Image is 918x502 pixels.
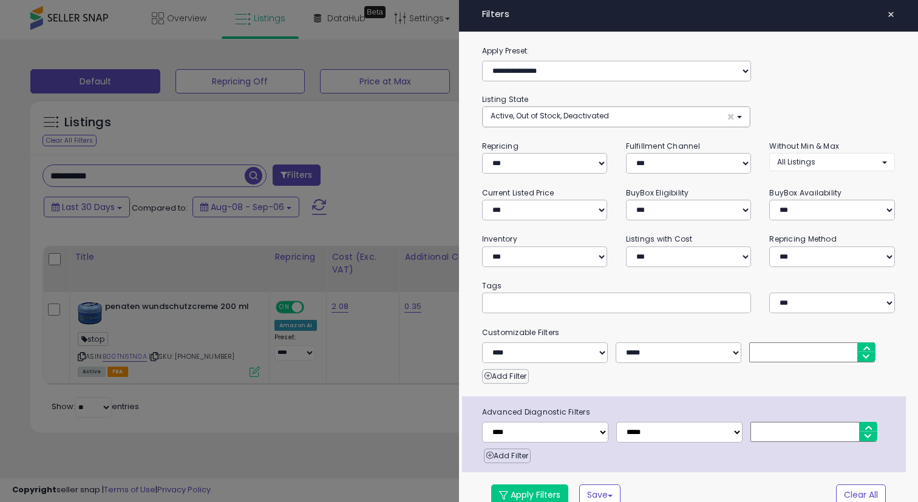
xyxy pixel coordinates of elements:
small: Customizable Filters [473,326,904,339]
h4: Filters [482,9,895,19]
label: Apply Preset: [473,44,904,58]
span: × [887,6,895,23]
small: BuyBox Availability [769,188,841,198]
span: × [727,110,735,123]
span: Active, Out of Stock, Deactivated [491,110,609,121]
small: Tags [473,279,904,293]
small: Fulfillment Channel [626,141,700,151]
button: Add Filter [482,369,529,384]
small: Inventory [482,234,517,244]
button: × [882,6,900,23]
button: Active, Out of Stock, Deactivated × [483,107,750,127]
span: Advanced Diagnostic Filters [473,405,906,419]
small: BuyBox Eligibility [626,188,689,198]
span: All Listings [777,157,815,167]
button: Add Filter [484,449,531,463]
small: Without Min & Max [769,141,839,151]
small: Listing State [482,94,529,104]
small: Repricing [482,141,518,151]
button: All Listings [769,153,895,171]
small: Current Listed Price [482,188,554,198]
small: Repricing Method [769,234,837,244]
small: Listings with Cost [626,234,693,244]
